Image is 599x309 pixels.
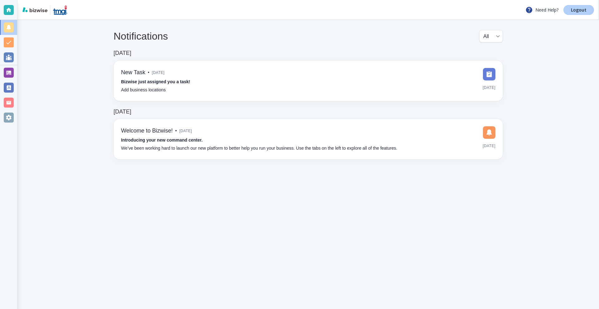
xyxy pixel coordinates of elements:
[175,128,177,134] p: •
[114,30,168,42] h4: Notifications
[53,5,68,15] img: TMGI HAZMAT
[121,69,145,76] h6: New Task
[483,83,495,92] span: [DATE]
[114,109,131,115] h6: [DATE]
[483,141,495,151] span: [DATE]
[483,30,499,42] div: All
[525,6,558,14] p: Need Help?
[121,145,397,152] p: We’ve been working hard to launch our new platform to better help you run your business. Use the ...
[179,126,192,136] span: [DATE]
[121,128,173,134] h6: Welcome to Bizwise!
[121,87,166,94] p: Add business locations
[483,68,495,80] img: DashboardSidebarTasks.svg
[121,138,202,142] strong: Introducing your new command center.
[483,126,495,139] img: DashboardSidebarNotification.svg
[121,79,190,84] strong: Bizwise just assigned you a task!
[114,60,503,101] a: New Task•[DATE]Bizwise just assigned you a task!Add business locations[DATE]
[563,5,594,15] a: Logout
[148,69,149,76] p: •
[22,7,47,12] img: bizwise
[152,68,165,77] span: [DATE]
[114,50,131,57] h6: [DATE]
[114,119,503,159] a: Welcome to Bizwise!•[DATE]Introducing your new command center.We’ve been working hard to launch o...
[571,8,587,12] p: Logout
